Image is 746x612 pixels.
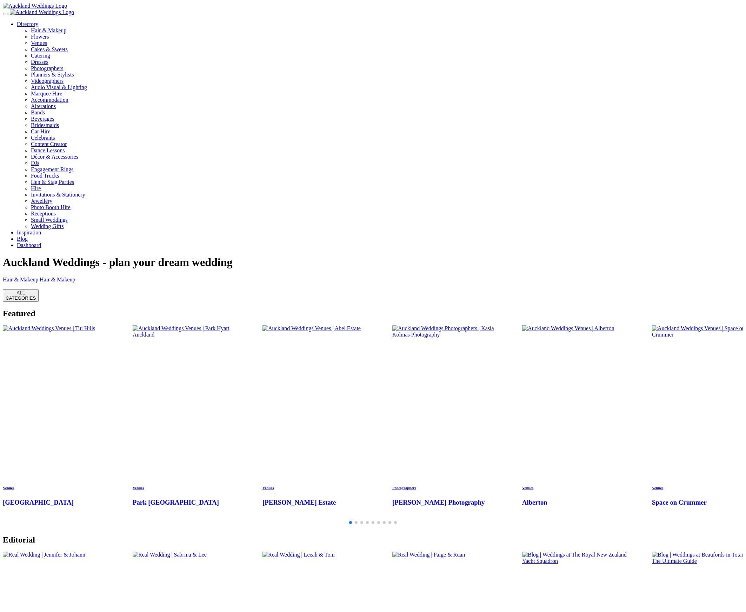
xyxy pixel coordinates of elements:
[133,325,246,528] swiper-slide: 2 / 28
[31,72,743,78] a: Planners & Stylists
[17,229,41,235] a: Inspiration
[3,277,743,283] swiper-slide: 1 / 12
[262,325,375,528] swiper-slide: 3 / 28
[133,486,246,490] h6: Venues
[31,103,56,109] a: Alterations
[392,486,505,490] h6: Photographers
[392,552,465,558] img: Real Wedding | Paige & Ruan
[6,290,36,301] div: ALL CATEGORIES
[522,325,635,506] a: Auckland Weddings Venues | Alberton Venues Alberton
[31,122,59,128] a: Bridesmaids
[31,135,55,141] a: Celebrants
[262,499,375,506] h3: [PERSON_NAME] Estate
[522,552,635,564] img: Blog | Weddings at The Royal New Zealand Yacht Squadron
[31,204,71,210] a: Photo Booth Hire
[31,116,54,122] a: Beverages
[392,325,505,506] a: Auckland Weddings Photographers | Kasia Kolmas Photography Photographers [PERSON_NAME] Photography
[392,325,505,338] img: Auckland Weddings Photographers | Kasia Kolmas Photography
[522,325,614,332] img: Auckland Weddings Venues | Alberton
[3,256,743,269] h1: Auckland Weddings - plan your dream wedding
[31,91,743,97] a: Marquee Hire
[3,486,116,490] h6: Venues
[522,325,635,528] swiper-slide: 5 / 28
[3,535,743,545] h2: Editorial
[3,13,8,15] button: Menu
[31,34,743,40] a: Flowers
[31,46,743,53] a: Cakes & Sweets
[31,217,68,223] a: Small Weddings
[31,65,743,72] a: Photographers
[31,84,743,91] a: Audio Visual & Lighting
[17,21,38,27] a: Directory
[3,552,85,558] img: Real Wedding | Jennifer & Johann
[3,277,38,282] span: Hair & Makeup
[3,309,743,318] h2: Featured
[31,198,52,204] a: Jewellery
[3,499,116,506] h3: [GEOGRAPHIC_DATA]
[31,40,743,46] a: Venues
[392,499,505,506] h3: [PERSON_NAME] Photography
[31,185,41,191] a: Hire
[31,27,743,34] a: Hair & Makeup
[31,154,78,160] a: Décor & Accessories
[133,325,246,506] a: Auckland Weddings Venues | Park Hyatt Auckland Venues Park [GEOGRAPHIC_DATA]
[522,499,635,506] h3: Alberton
[31,160,39,166] a: DJs
[3,3,67,9] img: Auckland Weddings Logo
[31,166,73,172] a: Engagement Rings
[31,223,64,229] a: Wedding Gifts
[3,325,95,332] img: Auckland Weddings Venues | Tui Hills
[3,289,39,302] button: ALLCATEGORIES
[262,552,335,558] img: Real Wedding | Leeah & Toni
[31,147,65,153] a: Dance Lessons
[262,325,375,506] a: Auckland Weddings Venues | Abel Estate Venues [PERSON_NAME] Estate
[17,236,28,242] a: Blog
[3,325,116,506] a: Auckland Weddings Venues | Tui Hills Venues [GEOGRAPHIC_DATA]
[262,325,361,332] img: Auckland Weddings Venues | Abel Estate
[17,242,41,248] a: Dashboard
[31,173,59,179] a: Food Trucks
[262,486,375,490] h6: Venues
[3,277,743,283] a: Hair & Makeup Hair & Makeup
[31,192,85,198] a: Invitations & Stationery
[10,9,74,15] img: Auckland Weddings Logo
[133,325,246,338] img: Auckland Weddings Venues | Park Hyatt Auckland
[31,59,743,65] a: Dresses
[133,552,207,558] img: Real Wedding | Sabrina & Lee
[31,179,74,185] a: Hen & Stag Parties
[31,128,51,134] a: Car Hire
[31,211,56,217] a: Receptions
[392,325,505,528] swiper-slide: 4 / 28
[3,325,116,528] swiper-slide: 1 / 28
[31,78,743,84] a: Videographers
[40,277,75,282] span: Hair & Makeup
[31,97,68,103] a: Accommodation
[133,499,246,506] h3: Park [GEOGRAPHIC_DATA]
[31,53,743,59] a: Catering
[522,486,635,490] h6: Venues
[31,109,45,115] a: Bands
[31,141,67,147] a: Content Creator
